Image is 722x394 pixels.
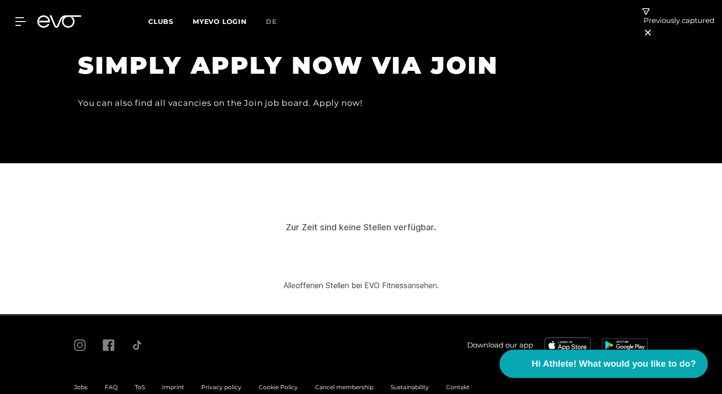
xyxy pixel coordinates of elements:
[315,383,373,391] a: Cancel membership
[148,17,193,26] a: Clubs
[105,383,118,391] a: FAQ
[286,221,436,234] div: Zur Zeit sind keine Stellen verfügbar.
[148,17,174,26] span: Clubs
[201,383,241,391] a: Privacy policy
[162,383,184,391] a: Imprint
[74,383,88,391] a: Jobs
[78,50,508,81] h1: SIMPLY APPLY NOW VIA JOIN
[531,357,696,371] span: Hi Athlete! What would you like to do?
[295,281,407,290] a: offenen Stellen bei EVO Fitness
[499,350,708,378] button: Hi Athlete! What would you like to do?
[266,17,277,26] span: de
[284,280,439,291] div: Alle ansehen.
[467,340,533,351] span: Download our app
[193,17,247,26] a: MYEVO LOGIN
[602,338,648,352] img: evofitness app
[545,338,591,353] img: evofitness app
[78,95,508,111] div: You can also find all vacancies on the Join job board. Apply now!
[259,383,298,391] a: Cookie Policy
[266,16,288,27] a: de
[135,383,145,391] a: ToS
[446,383,470,391] a: Contakt
[391,383,429,391] a: Sustainability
